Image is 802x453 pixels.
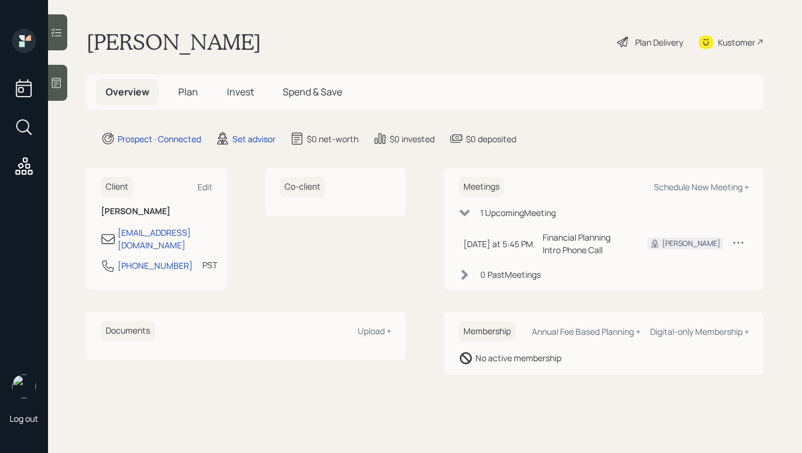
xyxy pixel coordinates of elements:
h6: Client [101,177,133,197]
div: [DATE] at 5:45 PM [463,238,533,250]
h6: Documents [101,321,155,341]
img: hunter_neumayer.jpg [12,374,36,398]
h1: [PERSON_NAME] [86,29,261,55]
div: Log out [10,413,38,424]
h6: Membership [459,322,516,341]
div: $0 invested [390,133,435,145]
h6: [PERSON_NAME] [101,206,213,217]
div: Plan Delivery [635,36,683,49]
div: Digital-only Membership + [650,326,749,337]
div: Set advisor [232,133,276,145]
span: Invest [227,85,254,98]
div: [PERSON_NAME] [662,238,720,249]
div: $0 deposited [466,133,516,145]
div: Upload + [358,325,391,337]
span: Spend & Save [283,85,342,98]
div: 0 Past Meeting s [480,268,541,281]
div: Financial Planning Intro Phone Call [543,231,629,256]
div: PST [202,259,217,271]
div: Schedule New Meeting + [654,181,749,193]
div: Edit [197,181,213,193]
div: $0 net-worth [307,133,358,145]
div: [PHONE_NUMBER] [118,259,193,272]
div: Prospect · Connected [118,133,201,145]
span: Plan [178,85,198,98]
h6: Meetings [459,177,504,197]
span: Overview [106,85,149,98]
div: [EMAIL_ADDRESS][DOMAIN_NAME] [118,226,213,251]
div: Kustomer [718,36,755,49]
h6: Co-client [280,177,325,197]
div: No active membership [475,352,561,364]
div: 1 Upcoming Meeting [480,206,556,219]
div: Annual Fee Based Planning + [532,326,641,337]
